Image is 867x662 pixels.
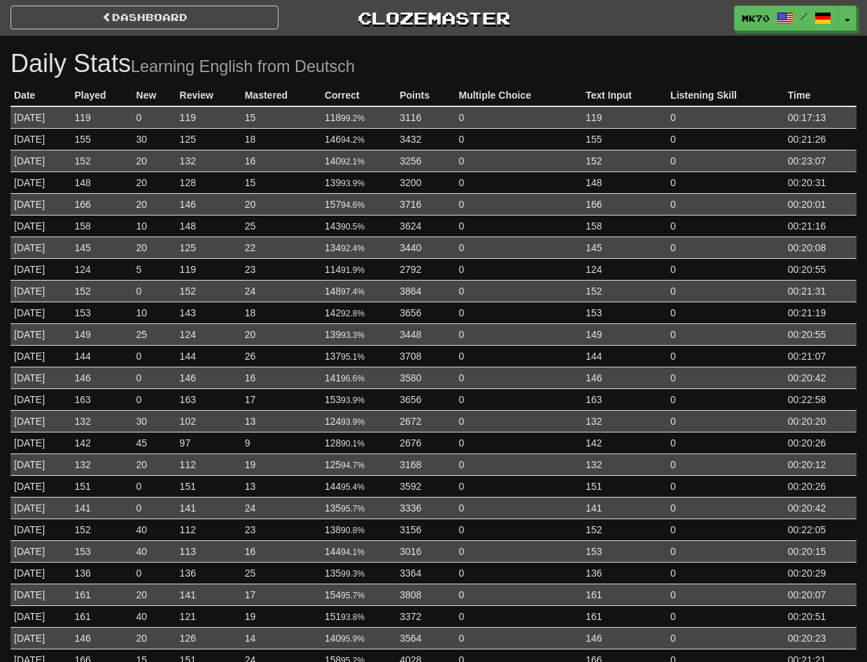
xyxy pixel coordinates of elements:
[241,193,321,215] td: 20
[321,193,396,215] td: 157
[133,106,176,129] td: 0
[667,388,784,410] td: 0
[10,85,71,106] th: Date
[176,193,241,215] td: 146
[341,395,365,405] small: 93.9%
[341,200,365,210] small: 94.6%
[396,171,455,193] td: 3200
[784,85,857,106] th: Time
[667,215,784,237] td: 0
[341,547,365,557] small: 94.1%
[582,85,667,106] th: Text Input
[667,432,784,453] td: 0
[456,432,582,453] td: 0
[396,584,455,605] td: 3808
[241,605,321,627] td: 19
[341,330,365,340] small: 93.3%
[784,562,857,584] td: 00:20:29
[71,106,132,129] td: 119
[133,540,176,562] td: 40
[321,323,396,345] td: 139
[667,584,784,605] td: 0
[133,128,176,150] td: 30
[321,584,396,605] td: 154
[396,519,455,540] td: 3156
[176,345,241,367] td: 144
[133,584,176,605] td: 20
[667,475,784,497] td: 0
[582,432,667,453] td: 142
[10,258,71,280] td: [DATE]
[71,540,132,562] td: 153
[582,540,667,562] td: 153
[133,150,176,171] td: 20
[582,519,667,540] td: 152
[341,460,365,470] small: 94.7%
[241,497,321,519] td: 24
[456,150,582,171] td: 0
[456,302,582,323] td: 0
[396,280,455,302] td: 3864
[396,540,455,562] td: 3016
[734,6,839,31] a: MK70 /
[582,106,667,129] td: 119
[667,323,784,345] td: 0
[71,85,132,106] th: Played
[784,497,857,519] td: 00:20:42
[582,258,667,280] td: 124
[321,367,396,388] td: 141
[456,106,582,129] td: 0
[10,193,71,215] td: [DATE]
[784,171,857,193] td: 00:20:31
[10,605,71,627] td: [DATE]
[396,106,455,129] td: 3116
[582,475,667,497] td: 151
[456,410,582,432] td: 0
[133,258,176,280] td: 5
[396,453,455,475] td: 3168
[176,128,241,150] td: 125
[341,374,365,383] small: 96.6%
[71,171,132,193] td: 148
[71,410,132,432] td: 132
[456,345,582,367] td: 0
[784,237,857,258] td: 00:20:08
[341,309,365,318] small: 92.8%
[582,302,667,323] td: 153
[10,453,71,475] td: [DATE]
[582,562,667,584] td: 136
[10,432,71,453] td: [DATE]
[341,287,365,297] small: 97.4%
[133,323,176,345] td: 25
[396,193,455,215] td: 3716
[784,150,857,171] td: 00:23:07
[784,106,857,129] td: 00:17:13
[176,280,241,302] td: 152
[341,178,365,188] small: 93.9%
[667,540,784,562] td: 0
[456,453,582,475] td: 0
[176,106,241,129] td: 119
[396,237,455,258] td: 3440
[241,280,321,302] td: 24
[176,367,241,388] td: 146
[396,258,455,280] td: 2792
[396,367,455,388] td: 3580
[667,562,784,584] td: 0
[582,410,667,432] td: 132
[784,280,857,302] td: 00:21:31
[582,171,667,193] td: 148
[784,345,857,367] td: 00:21:07
[582,193,667,215] td: 166
[321,237,396,258] td: 134
[10,323,71,345] td: [DATE]
[341,222,365,232] small: 90.5%
[456,367,582,388] td: 0
[667,128,784,150] td: 0
[71,302,132,323] td: 153
[241,388,321,410] td: 17
[784,367,857,388] td: 00:20:42
[71,128,132,150] td: 155
[667,497,784,519] td: 0
[784,193,857,215] td: 00:20:01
